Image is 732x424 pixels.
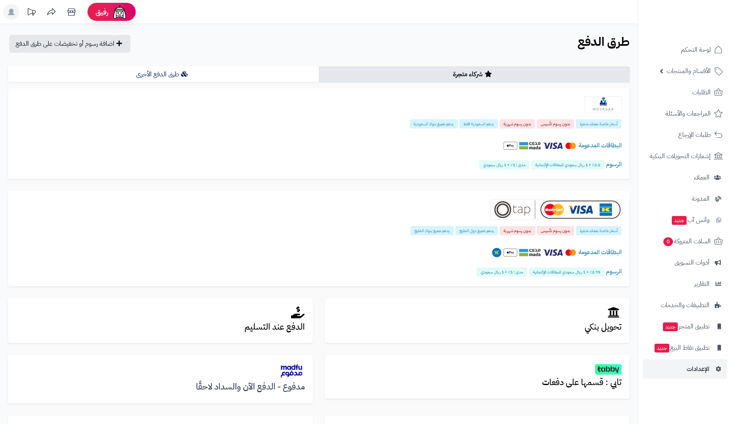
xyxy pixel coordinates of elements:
span: 2.2٪ + 1 ريال سعودي للبطاقات الإئتمانية [531,160,604,169]
span: لوحة التحكم [681,44,711,55]
a: العملاء [643,168,727,187]
span: المدونة [692,193,710,204]
span: وآتس آب [671,214,710,226]
a: وآتس آبجديد [643,210,727,230]
span: بدون رسوم تأسيس [537,119,574,128]
span: مدى : 1٪ + 1 ريال سعودي [479,160,530,169]
a: لوحة التحكم [643,40,727,59]
img: tabby.png [595,364,622,375]
span: أسعار خاصة بعملاء متجرة [576,226,622,235]
span: الرسوم [606,267,622,276]
a: أدوات التسويق [643,253,727,272]
span: بدون رسوم تأسيس [537,226,574,235]
a: الدفع عند التسليم [8,298,313,343]
span: مدى : 1٪ + 1 ريال سعودي [477,267,527,277]
a: طلبات الإرجاع [643,125,727,145]
span: بدون رسوم شهرية [500,119,535,128]
h3: تحويل بنكي [333,322,622,332]
a: Moyasar أسعار خاصة بعملاء متجرة بدون رسوم تأسيس بدون رسوم شهرية يدعم السعودية فقط يدعم جميع بنوك ... [8,88,630,179]
a: إشعارات التحويلات البنكية [643,147,727,166]
a: السلات المتروكة0 [643,232,727,251]
a: Tap أسعار خاصة بعملاء متجرة بدون رسوم تأسيس بدون رسوم شهرية يدعم جميع دول الخليج يدعم جميع بنوك ا... [8,191,630,286]
span: أسعار خاصة بعملاء متجرة [576,119,622,128]
a: تطبيق نقاط البيعجديد [643,338,727,357]
span: السلات المتروكة [663,236,711,247]
span: الطلبات [692,87,711,98]
span: يدعم جميع بنوك الخليج [410,226,454,235]
b: طرق الدفع [577,33,630,51]
h3: الدفع عند التسليم [16,322,305,332]
span: المراجعات والأسئلة [665,108,711,119]
span: جديد [672,216,687,225]
a: التطبيقات والخدمات [643,296,727,315]
span: أدوات التسويق [675,257,710,268]
img: Moyasar [585,96,622,113]
span: يدعم جميع دول الخليج [455,226,498,235]
span: 2.75٪ + 1 ريال سعودي للبطاقات الإئتمانية [529,267,604,277]
span: العملاء [694,172,710,183]
a: تابي : قسمها على دفعات [325,355,630,399]
span: البطاقات المدعومة [579,248,622,257]
span: يدعم جميع بنوك السعودية [410,119,458,128]
a: المدونة [643,189,727,208]
span: يدعم السعودية فقط [459,119,498,128]
span: جديد [655,344,669,353]
span: طلبات الإرجاع [678,129,711,141]
a: التقارير [643,274,727,294]
span: البطاقات المدعومة [579,141,622,150]
a: شركاء متجرة [319,66,630,82]
a: اضافة رسوم أو تخفيضات على طرق الدفع [9,35,130,53]
span: جديد [663,322,678,331]
a: الطلبات [643,83,727,102]
img: logo-2.png [677,22,724,39]
h3: تابي : قسمها على دفعات [333,378,622,387]
img: madfu.png [278,363,305,379]
a: تطبيق المتجرجديد [643,317,727,336]
span: بدون رسوم شهرية [500,226,535,235]
span: التقارير [694,278,710,289]
span: رفيق [96,7,108,17]
span: تطبيق نقاط البيع [654,342,710,353]
img: Tap [490,199,622,220]
h3: مدفوع - الدفع الآن والسداد لاحقًا [16,382,305,391]
span: التطبيقات والخدمات [661,300,710,311]
span: 0 [663,237,673,246]
a: تحويل بنكي [325,298,630,343]
img: ai-face.png [112,4,128,20]
a: تحديثات المنصة [21,4,41,22]
span: تطبيق المتجر [662,321,710,332]
a: المراجعات والأسئلة [643,104,727,123]
span: الرسوم [606,160,622,169]
span: إشعارات التحويلات البنكية [650,151,711,162]
a: طرق الدفع الأخرى [8,66,319,82]
span: الإعدادات [687,363,710,375]
span: الأقسام والمنتجات [667,65,711,77]
a: الإعدادات [643,359,727,379]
